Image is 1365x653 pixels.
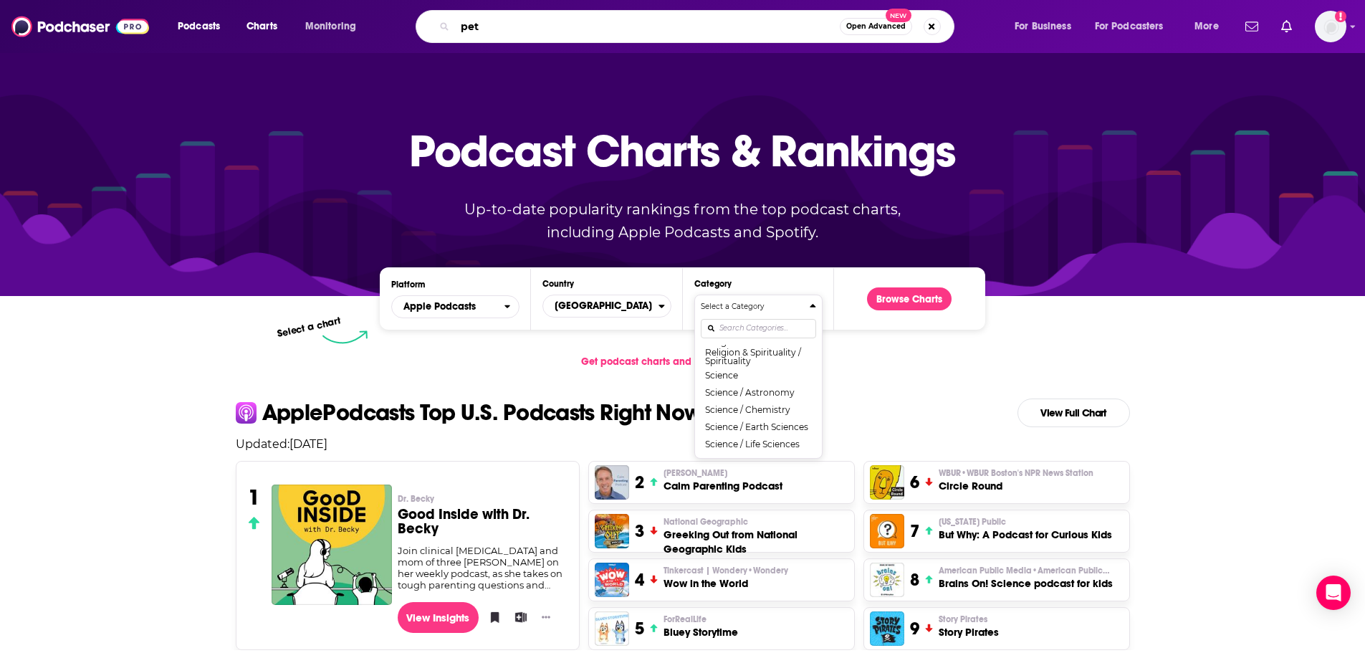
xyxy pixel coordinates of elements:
[595,465,629,500] a: Calm Parenting Podcast
[484,606,499,628] button: Bookmark Podcast
[595,611,629,646] a: Bluey Storytime
[237,15,286,38] a: Charts
[595,563,629,597] img: Wow in the World
[939,516,1112,542] a: [US_STATE] PublicBut Why: A Podcast for Curious Kids
[664,625,738,639] h3: Bluey Storytime
[277,315,343,340] p: Select a chart
[536,610,556,624] button: Show More Button
[910,618,919,639] h3: 9
[701,366,816,383] button: Science
[272,485,392,604] a: Good Inside with Dr. Becky
[939,565,1113,576] p: American Public Media • American Public Media
[701,418,816,435] button: Science / Earth Sciences
[1315,11,1346,42] span: Logged in as kristenfisher_dk
[455,15,840,38] input: Search podcasts, credits, & more...
[398,507,567,536] h3: Good Inside with Dr. Becky
[436,198,929,244] p: Up-to-date popularity rankings from the top podcast charts, including Apple Podcasts and Spotify.
[867,287,952,310] a: Browse Charts
[1315,11,1346,42] img: User Profile
[635,618,644,639] h3: 5
[168,15,239,38] button: open menu
[1316,576,1351,610] div: Open Intercom Messenger
[747,566,788,576] span: • Wondery
[322,330,368,344] img: select arrow
[664,479,782,493] h3: Calm Parenting Podcast
[398,493,567,505] p: Dr. Becky
[224,437,1141,451] p: Updated: [DATE]
[664,614,707,625] span: ForRealLife
[701,319,816,338] input: Search Categories...
[409,104,956,197] p: Podcast Charts & Rankings
[701,435,816,452] button: Science / Life Sciences
[581,356,770,368] span: Get podcast charts and rankings via API
[1194,16,1219,37] span: More
[635,520,644,542] h3: 3
[398,493,567,545] a: Dr. BeckyGood Inside with Dr. Becky
[542,295,671,318] button: Countries
[543,294,658,318] span: [GEOGRAPHIC_DATA]
[1184,15,1237,38] button: open menu
[939,576,1113,591] h3: Brains On! Science podcast for kids
[295,15,375,38] button: open menu
[664,516,848,556] a: National GeographicGreeking Out from National Geographic Kids
[1017,399,1130,427] a: View Full Chart
[701,383,816,401] button: Science / Astronomy
[1095,16,1164,37] span: For Podcasters
[391,295,519,318] button: open menu
[939,479,1093,493] h3: Circle Round
[246,16,277,37] span: Charts
[595,514,629,548] img: Greeking Out from National Geographic Kids
[262,401,701,424] p: Apple Podcasts Top U.S. Podcasts Right Now
[846,23,906,30] span: Open Advanced
[939,565,1111,576] span: American Public Media
[939,614,987,625] span: Story Pirates
[870,465,904,500] img: Circle Round
[570,344,795,379] a: Get podcast charts and rankings via API
[11,13,149,40] img: Podchaser - Follow, Share and Rate Podcasts
[664,614,738,625] p: ForRealLife
[870,611,904,646] img: Story Pirates
[939,516,1112,528] p: Vermont Public
[236,402,257,423] img: apple Icon
[664,467,782,479] p: Kirk Martin
[664,565,788,576] p: Tinkercast | Wondery • Wondery
[910,569,919,591] h3: 8
[398,602,479,633] a: View Insights
[939,467,1093,493] a: WBUR•WBUR Boston's NPR News StationCircle Round
[1005,15,1089,38] button: open menu
[398,493,434,505] span: Dr. Becky
[664,528,848,556] h3: Greeking Out from National Geographic Kids
[664,614,738,639] a: ForRealLifeBluey Storytime
[701,347,816,366] button: Religion & Spirituality / Spirituality
[429,10,968,43] div: Search podcasts, credits, & more...
[664,576,788,591] h3: Wow in the World
[272,485,392,605] img: Good Inside with Dr. Becky
[939,614,999,625] p: Story Pirates
[635,472,644,493] h3: 2
[391,295,519,318] h2: Platforms
[939,467,1093,479] p: WBUR • WBUR Boston's NPR News Station
[1015,16,1071,37] span: For Business
[1032,566,1131,576] span: • American Public Media
[910,472,919,493] h3: 6
[870,563,904,597] img: Brains On! Science podcast for kids
[939,516,1006,528] span: [US_STATE] Public
[694,295,823,459] button: Categories
[248,485,260,510] h3: 1
[1086,15,1184,38] button: open menu
[664,467,727,479] span: [PERSON_NAME]
[664,565,788,591] a: Tinkercast | Wondery•WonderyWow in the World
[178,16,220,37] span: Podcasts
[939,467,1093,479] span: WBUR
[305,16,356,37] span: Monitoring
